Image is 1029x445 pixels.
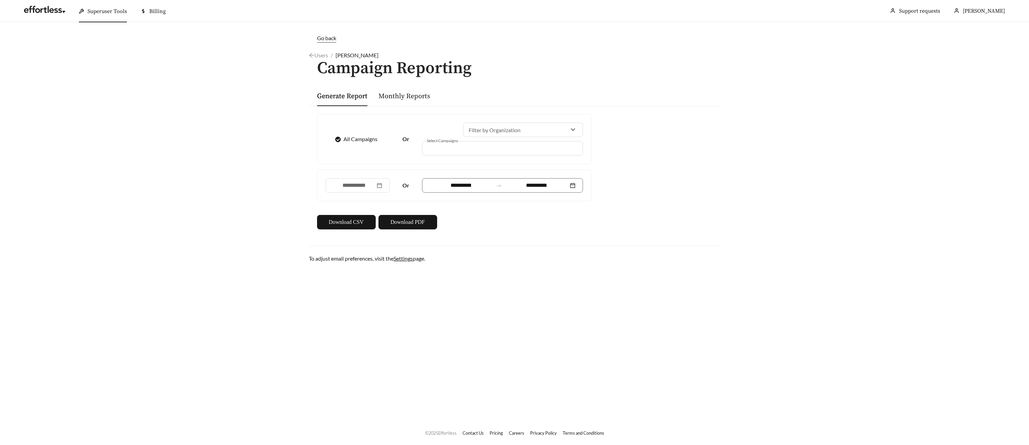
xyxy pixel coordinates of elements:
span: To adjust email preferences, visit the page. [309,255,425,262]
span: / [331,52,333,58]
span: [PERSON_NAME] [963,8,1005,14]
a: Privacy Policy [530,430,557,436]
span: to [496,182,502,189]
button: Download CSV [317,215,376,229]
span: Download CSV [329,218,364,226]
span: All Campaigns [341,135,380,143]
span: swap-right [496,182,502,189]
a: Pricing [490,430,503,436]
span: © 2025 Effortless [425,430,457,436]
a: Generate Report [317,92,367,101]
a: Go back [309,34,721,43]
span: arrow-left [309,53,314,58]
span: [PERSON_NAME] [336,52,378,58]
h1: Campaign Reporting [309,59,721,78]
a: Monthly Reports [378,92,430,101]
strong: Or [402,182,409,189]
span: Download PDF [390,218,425,226]
span: Superuser Tools [87,8,127,15]
strong: Or [402,136,409,142]
a: Terms and Conditions [563,430,604,436]
button: Download PDF [378,215,437,229]
a: Contact Us [463,430,484,436]
a: Support requests [899,8,940,14]
a: arrow-leftUsers [309,52,328,58]
span: Billing [149,8,166,15]
a: Careers [509,430,524,436]
span: Go back [317,35,336,41]
a: Settings [394,255,413,262]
